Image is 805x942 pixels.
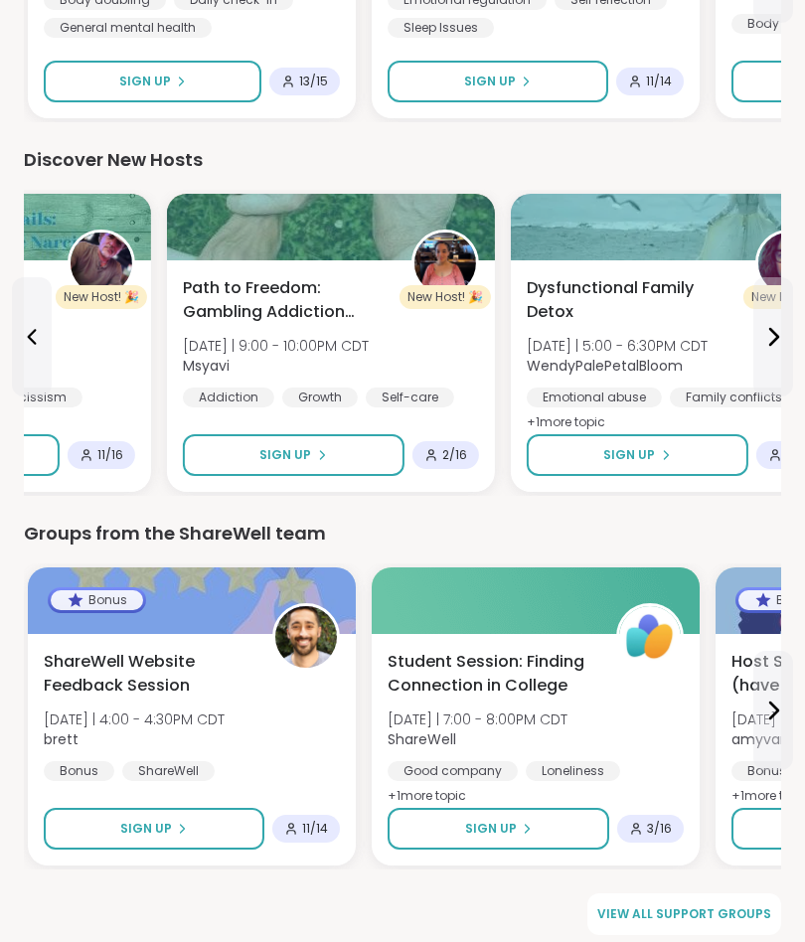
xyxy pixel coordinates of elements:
div: Bonus [731,761,802,781]
span: Sign Up [603,446,655,464]
span: Sign Up [120,820,172,838]
button: Sign Up [527,434,748,476]
span: [DATE] | 4:00 - 4:30PM CDT [44,709,225,729]
span: [DATE] | 7:00 - 8:00PM CDT [388,709,567,729]
div: New Host! 🎉 [56,285,147,309]
div: New Host! 🎉 [400,285,491,309]
span: 11 / 14 [302,821,328,837]
div: Bonus [51,590,143,610]
span: [DATE] | 9:00 - 10:00PM CDT [183,336,369,356]
span: Dysfunctional Family Detox [527,276,733,324]
div: Sleep Issues [388,18,494,38]
span: Sign Up [119,73,171,90]
button: Sign Up [183,434,404,476]
div: Groups from the ShareWell team [24,520,781,548]
img: Msyavi [414,233,476,294]
span: 13 / 15 [299,74,328,89]
span: 11 / 16 [97,447,123,463]
div: Family conflicts [670,388,798,407]
div: Emotional abuse [527,388,662,407]
span: Sign Up [464,73,516,90]
span: View all support groups [597,905,771,923]
div: Loneliness [526,761,620,781]
a: View all support groups [587,893,781,935]
div: General mental health [44,18,212,38]
button: Sign Up [44,808,264,850]
span: 2 / 16 [442,447,467,463]
span: ShareWell Website Feedback Session [44,650,250,698]
b: ShareWell [388,729,456,749]
div: Bonus [44,761,114,781]
div: Discover New Hosts [24,146,781,174]
span: [DATE] | 5:00 - 6:30PM CDT [527,336,708,356]
div: Self-care [366,388,454,407]
b: brett [44,729,79,749]
img: ShareWell [619,606,681,668]
button: Sign Up [388,808,609,850]
span: Path to Freedom: Gambling Addiction support group [183,276,390,324]
span: 11 / 14 [646,74,672,89]
div: Addiction [183,388,274,407]
span: Sign Up [259,446,311,464]
div: Growth [282,388,358,407]
button: Sign Up [388,61,608,102]
span: Sign Up [465,820,517,838]
b: Msyavi [183,356,230,376]
b: WendyPalePetalBloom [527,356,683,376]
button: Sign Up [44,61,261,102]
div: ShareWell [122,761,215,781]
span: Student Session: Finding Connection in College [388,650,594,698]
img: brett [275,606,337,668]
span: 3 / 16 [647,821,672,837]
img: johndukejr [71,233,132,294]
div: Good company [388,761,518,781]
